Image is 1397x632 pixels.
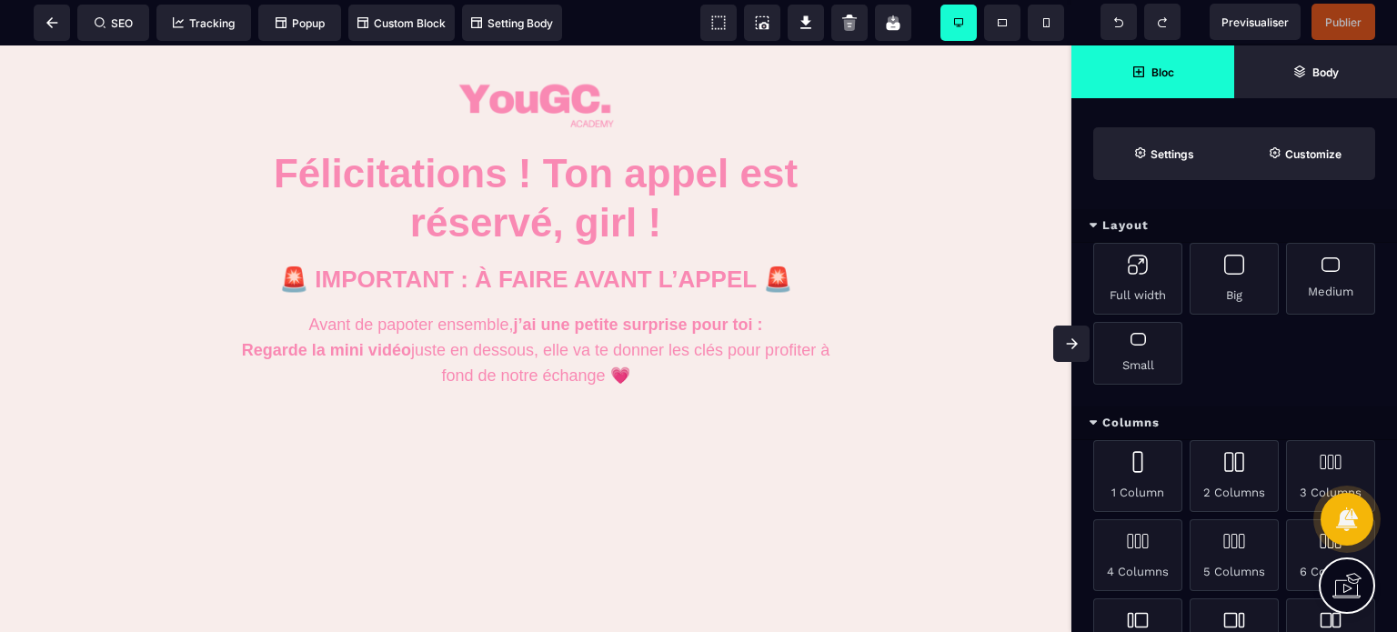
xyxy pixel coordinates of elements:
span: Open Layer Manager [1234,45,1397,98]
div: Layout [1071,209,1397,243]
span: Open Blocks [1071,45,1234,98]
div: 2 Columns [1190,440,1279,512]
div: Full width [1093,243,1182,315]
span: Screenshot [744,5,780,41]
strong: Body [1312,65,1339,79]
div: 3 Columns [1286,440,1375,512]
div: 4 Columns [1093,519,1182,591]
span: Settings [1093,127,1234,180]
span: View components [700,5,737,41]
div: Small [1093,322,1182,385]
strong: Customize [1285,147,1342,161]
span: Open Style Manager [1234,127,1375,180]
strong: Settings [1151,147,1194,161]
div: Columns [1071,406,1397,440]
div: Medium [1286,243,1375,315]
span: Previsualiser [1221,15,1289,29]
div: 6 Columns [1286,519,1375,591]
span: SEO [95,16,133,30]
span: Popup [276,16,325,30]
div: Big [1190,243,1279,315]
span: Preview [1210,4,1301,40]
img: 010371af0418dc49740d8f87ff05e2d8_logo_yougc_academy.png [445,32,627,91]
div: 1 Column [1093,440,1182,512]
span: Custom Block [357,16,446,30]
span: Tracking [173,16,235,30]
strong: Bloc [1151,65,1174,79]
div: 5 Columns [1190,519,1279,591]
span: Setting Body [471,16,553,30]
span: Publier [1325,15,1362,29]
